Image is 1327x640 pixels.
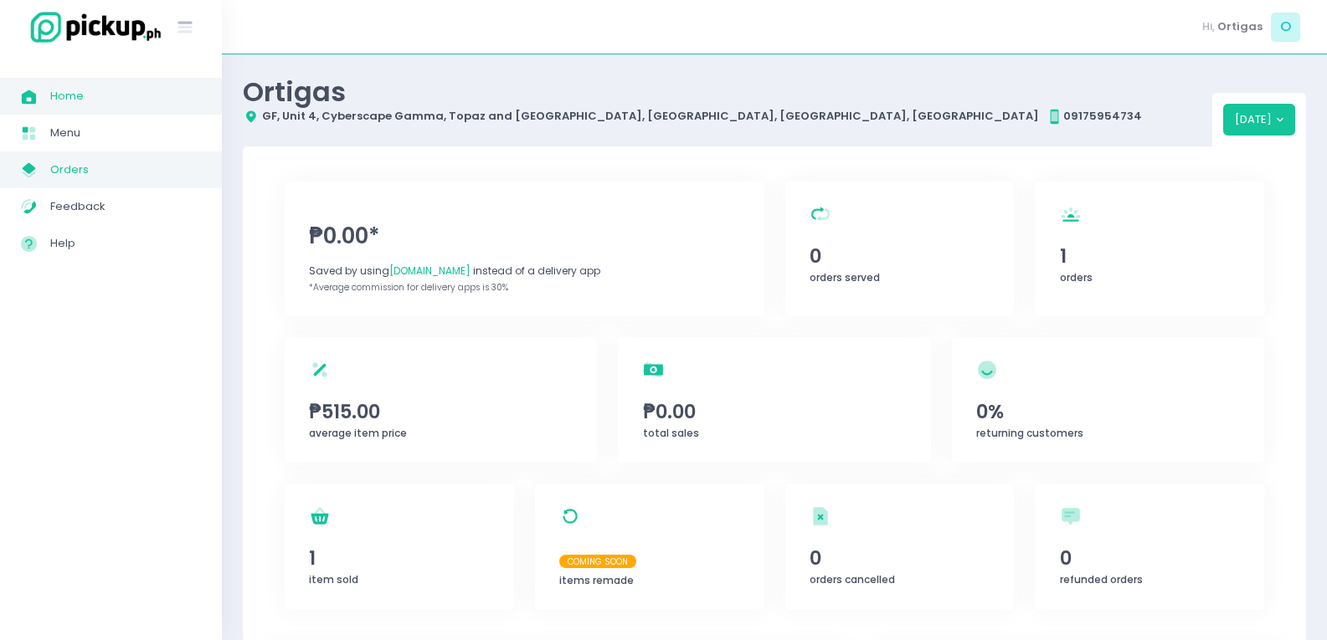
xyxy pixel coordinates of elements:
a: ₱515.00average item price [285,337,597,463]
span: average item price [309,426,407,440]
div: Ortigas [243,75,1212,108]
span: 0% [976,397,1240,426]
span: *Average commission for delivery apps is 30% [309,281,508,294]
a: 0refunded orders [1035,484,1264,610]
a: 0%returning customers [952,337,1264,463]
span: 1 [1060,242,1240,270]
span: Help [50,233,201,254]
span: items remade [559,573,634,587]
a: 0orders cancelled [785,484,1015,610]
span: ₱0.00 [643,397,907,426]
button: [DATE] [1223,104,1296,136]
span: total sales [643,426,699,440]
span: Hi, [1202,18,1215,35]
span: 0 [1060,544,1240,572]
a: ₱0.00total sales [618,337,930,463]
span: orders [1060,270,1093,284]
span: Menu [50,122,201,144]
a: 1orders [1035,182,1264,316]
span: orders cancelled [810,572,895,586]
span: 1 [309,544,489,572]
a: 0orders served [785,182,1015,316]
span: [DOMAIN_NAME] [389,264,471,278]
span: 0 [810,242,990,270]
a: 1item sold [285,484,514,610]
span: Orders [50,159,201,181]
span: ₱0.00* [309,220,739,253]
span: Coming Soon [559,555,636,568]
span: refunded orders [1060,572,1143,586]
span: item sold [309,572,358,586]
span: returning customers [976,426,1083,440]
span: Home [50,85,201,107]
span: ₱515.00 [309,397,573,426]
span: orders served [810,270,880,284]
img: logo [21,9,163,45]
span: Feedback [50,196,201,218]
div: Saved by using instead of a delivery app [309,264,739,279]
span: Ortigas [1217,18,1263,35]
span: 0 [810,544,990,572]
div: GF, Unit 4, Cyberscape Gamma, Topaz and [GEOGRAPHIC_DATA], [GEOGRAPHIC_DATA], [GEOGRAPHIC_DATA], ... [243,108,1212,125]
span: O [1271,13,1300,42]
